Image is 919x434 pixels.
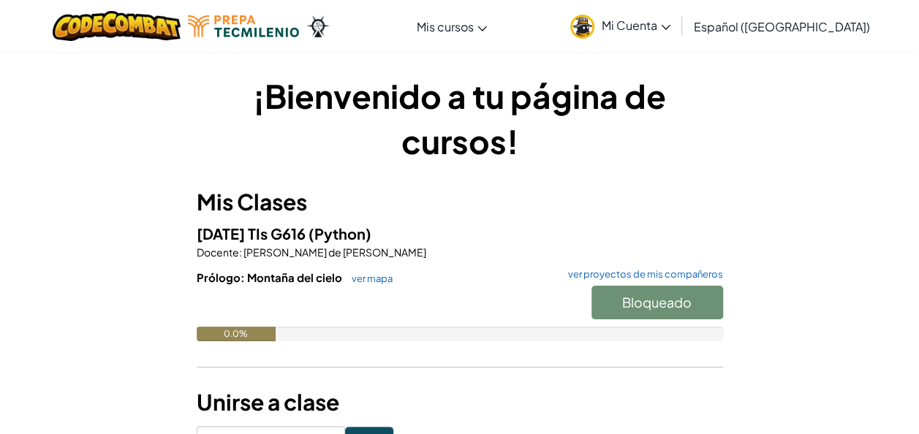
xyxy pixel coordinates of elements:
[694,19,870,34] span: Español ([GEOGRAPHIC_DATA])
[602,18,670,33] span: Mi Cuenta
[417,19,474,34] span: Mis cursos
[409,7,494,46] a: Mis cursos
[561,270,723,279] a: ver proyectos de mis compañeros
[197,245,239,259] span: Docente
[687,7,877,46] a: Español ([GEOGRAPHIC_DATA])
[188,15,299,37] img: Tecmilenio logo
[197,327,276,341] div: 0.0%
[570,15,594,39] img: avatar
[242,245,426,259] span: [PERSON_NAME] de [PERSON_NAME]
[239,245,242,259] span: :
[197,186,723,218] h3: Mis Clases
[309,224,371,243] span: (Python)
[563,3,678,49] a: Mi Cuenta
[344,273,393,284] a: ver mapa
[197,224,309,243] span: [DATE] TIs G616
[197,73,723,164] h1: ¡Bienvenido a tu página de cursos!
[53,11,181,41] img: CodeCombat logo
[197,386,723,419] h3: Unirse a clase
[197,270,344,284] span: Prólogo: Montaña del cielo
[306,15,330,37] img: Ozaria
